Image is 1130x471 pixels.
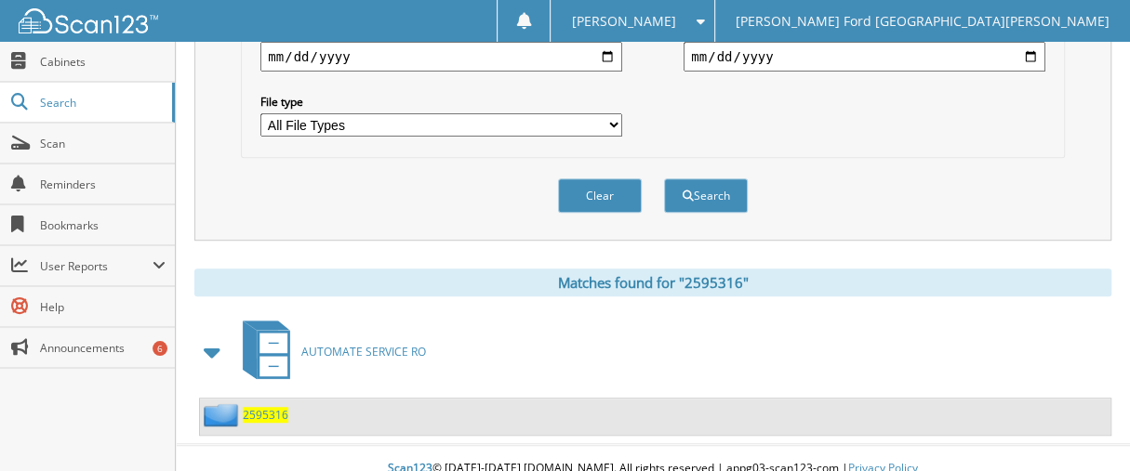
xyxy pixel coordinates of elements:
input: end [684,42,1045,72]
a: AUTOMATE SERVICE RO [232,315,426,388]
div: 6 [153,341,167,356]
span: Scan [40,136,166,151]
span: Reminders [40,177,166,192]
span: Cabinets [40,54,166,70]
button: Clear [558,178,642,213]
span: Announcements [40,340,166,356]
img: folder2.png [204,403,243,426]
span: Search [40,95,163,111]
span: AUTOMATE SERVICE RO [301,344,426,360]
span: Help [40,299,166,315]
img: scan123-logo-white.svg [19,8,158,33]
label: File type [260,94,622,110]
span: [PERSON_NAME] Ford [GEOGRAPHIC_DATA][PERSON_NAME] [736,16,1110,27]
div: Matches found for "2595316" [194,268,1111,296]
iframe: Chat Widget [1037,382,1130,471]
a: 2595316 [243,407,288,423]
button: Search [664,178,748,213]
input: start [260,42,622,72]
span: [PERSON_NAME] [572,16,676,27]
span: Bookmarks [40,217,166,233]
span: User Reports [40,258,153,274]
